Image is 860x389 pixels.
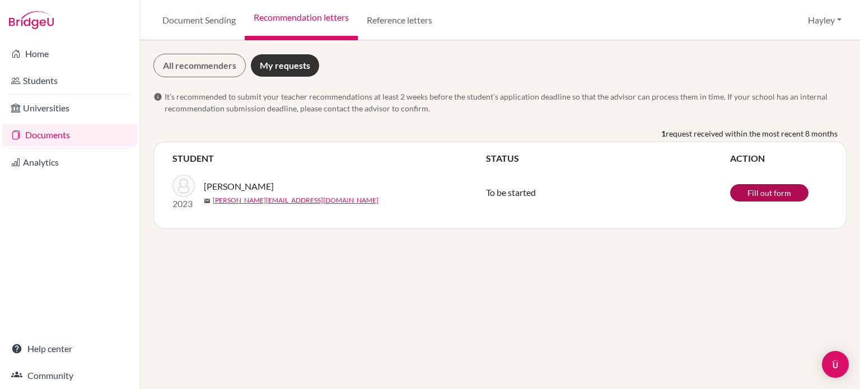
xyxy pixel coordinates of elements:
th: STATUS [485,151,730,166]
span: mail [204,198,211,204]
a: My requests [250,54,320,77]
a: [PERSON_NAME][EMAIL_ADDRESS][DOMAIN_NAME] [213,195,378,205]
a: All recommenders [153,54,246,77]
span: [PERSON_NAME] [204,180,274,193]
div: Open Intercom Messenger [822,351,849,378]
span: To be started [486,187,536,198]
button: Hayley [803,10,847,31]
a: Students [2,69,137,92]
a: Fill out form [730,184,808,201]
th: STUDENT [172,151,485,166]
a: Help center [2,338,137,360]
a: Community [2,364,137,387]
img: Bridge-U [9,11,54,29]
a: Universities [2,97,137,119]
span: It’s recommended to submit your teacher recommendations at least 2 weeks before the student’s app... [165,91,847,114]
p: 2023 [172,197,195,210]
span: request received within the most recent 8 months [666,128,838,139]
b: 1 [661,128,666,139]
a: Analytics [2,151,137,174]
span: info [153,92,162,101]
a: Documents [2,124,137,146]
th: ACTION [730,151,828,166]
a: Home [2,43,137,65]
img: Ahmed-Kadi, Adam [172,175,195,197]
